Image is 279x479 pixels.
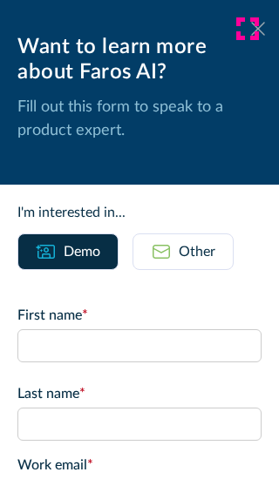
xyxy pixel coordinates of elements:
p: Fill out this form to speak to a product expert. [17,96,262,143]
div: Want to learn more about Faros AI? [17,35,262,85]
label: Last name [17,383,262,404]
div: I'm interested in... [17,202,262,223]
label: Work email [17,455,262,476]
div: Other [179,241,215,262]
label: First name [17,305,262,326]
div: Demo [64,241,100,262]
